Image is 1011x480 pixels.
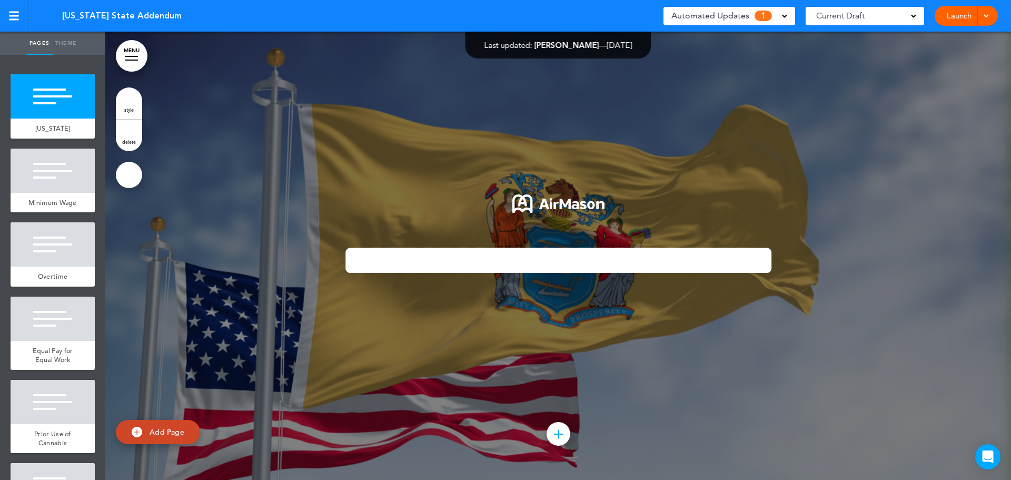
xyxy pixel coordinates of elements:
a: Equal Pay for Equal Work [11,341,95,370]
span: Last updated: [484,40,532,50]
div: Open Intercom Messenger [975,444,1000,469]
a: Pages [26,32,53,55]
span: 1 [755,11,772,21]
a: style [116,87,142,119]
a: Theme [53,32,79,55]
img: add.svg [132,427,142,437]
span: Automated Updates [671,8,749,23]
a: Prior Use of Cannabis [11,424,95,453]
div: — [484,41,632,49]
span: Overtime [38,272,67,281]
a: [US_STATE] [11,119,95,139]
a: Minimum Wage [11,193,95,213]
span: [US_STATE] [35,124,71,133]
span: style [124,106,134,113]
span: Equal Pay for Equal Work [33,346,73,365]
span: [US_STATE] State Addendum [62,10,182,22]
span: Prior Use of Cannabis [34,429,71,448]
span: Current Draft [816,8,865,23]
a: Add Page [116,420,200,445]
a: MENU [116,40,147,72]
span: [DATE] [607,40,632,50]
span: Add Page [150,427,184,437]
span: Minimum Wage [28,198,77,207]
a: Overtime [11,267,95,287]
img: 1722553576973-Airmason_logo_White.png [512,194,604,213]
a: Launch [943,6,976,26]
a: delete [116,120,142,151]
span: [PERSON_NAME] [534,40,599,50]
span: delete [122,139,136,145]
